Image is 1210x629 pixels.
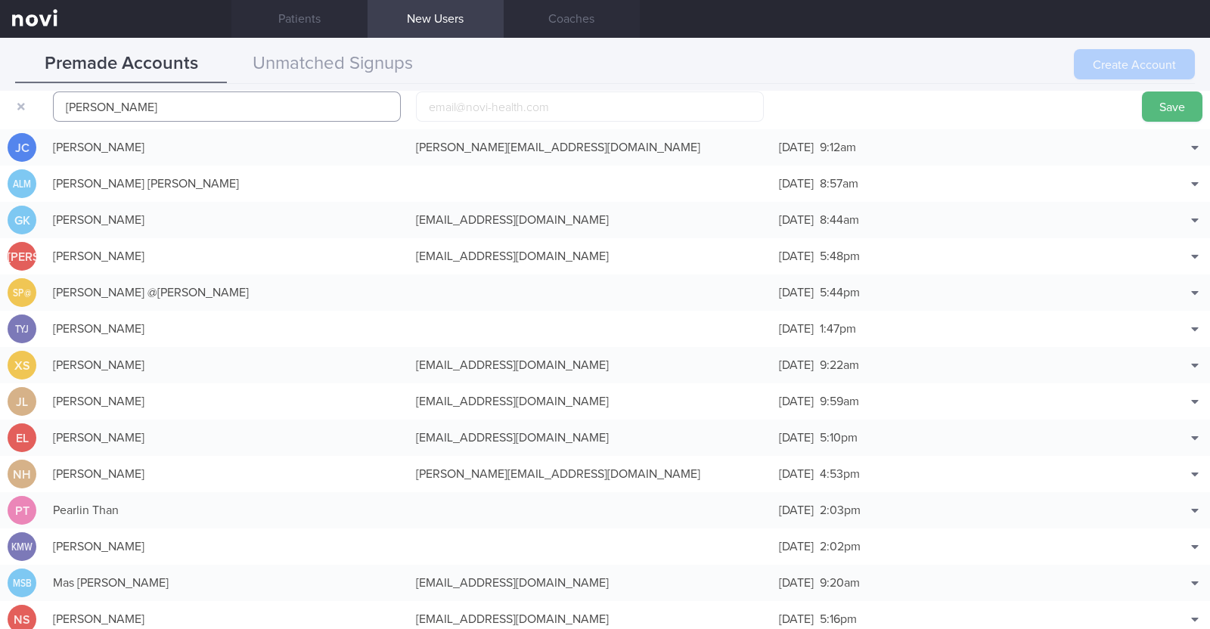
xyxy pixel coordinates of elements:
[15,45,227,83] button: Premade Accounts
[45,386,408,417] div: [PERSON_NAME]
[820,504,861,516] span: 2:03pm
[45,169,408,199] div: [PERSON_NAME] [PERSON_NAME]
[408,205,771,235] div: [EMAIL_ADDRESS][DOMAIN_NAME]
[779,178,814,190] span: [DATE]
[8,460,36,489] div: NH
[408,241,771,271] div: [EMAIL_ADDRESS][DOMAIN_NAME]
[45,314,408,344] div: [PERSON_NAME]
[8,387,36,417] div: JL
[779,613,814,625] span: [DATE]
[779,359,814,371] span: [DATE]
[820,323,856,335] span: 1:47pm
[779,432,814,444] span: [DATE]
[779,468,814,480] span: [DATE]
[820,214,859,226] span: 8:44am
[8,242,36,271] div: [PERSON_NAME]
[820,250,860,262] span: 5:48pm
[10,569,34,598] div: MSB
[779,287,814,299] span: [DATE]
[8,351,36,380] div: XS
[10,532,34,562] div: KMW
[45,241,408,271] div: [PERSON_NAME]
[779,504,814,516] span: [DATE]
[45,531,408,562] div: [PERSON_NAME]
[779,395,814,407] span: [DATE]
[45,423,408,453] div: [PERSON_NAME]
[779,577,814,589] span: [DATE]
[408,386,771,417] div: [EMAIL_ADDRESS][DOMAIN_NAME]
[45,277,408,308] div: [PERSON_NAME] @[PERSON_NAME]
[408,568,771,598] div: [EMAIL_ADDRESS][DOMAIN_NAME]
[45,495,408,525] div: Pearlin Than
[45,205,408,235] div: [PERSON_NAME]
[10,278,34,308] div: SP@
[820,468,860,480] span: 4:53pm
[416,91,764,122] input: email@novi-health.com
[779,541,814,553] span: [DATE]
[779,141,814,153] span: [DATE]
[45,459,408,489] div: [PERSON_NAME]
[820,359,859,371] span: 9:22am
[820,541,861,553] span: 2:02pm
[45,350,408,380] div: [PERSON_NAME]
[10,314,34,344] div: TYJ
[820,613,857,625] span: 5:16pm
[779,250,814,262] span: [DATE]
[820,577,860,589] span: 9:20am
[8,133,36,163] div: JC
[45,132,408,163] div: [PERSON_NAME]
[408,423,771,453] div: [EMAIL_ADDRESS][DOMAIN_NAME]
[8,496,36,525] div: PT
[408,350,771,380] div: [EMAIL_ADDRESS][DOMAIN_NAME]
[8,206,36,235] div: GK
[820,395,859,407] span: 9:59am
[408,132,771,163] div: [PERSON_NAME][EMAIL_ADDRESS][DOMAIN_NAME]
[8,423,36,453] div: EL
[820,432,858,444] span: 5:10pm
[820,141,856,153] span: 9:12am
[820,287,860,299] span: 5:44pm
[779,323,814,335] span: [DATE]
[820,178,858,190] span: 8:57am
[779,214,814,226] span: [DATE]
[227,45,439,83] button: Unmatched Signups
[10,169,34,199] div: ALM
[1142,91,1202,122] button: Save
[53,91,401,122] input: John Doe
[408,459,771,489] div: [PERSON_NAME][EMAIL_ADDRESS][DOMAIN_NAME]
[45,568,408,598] div: Mas [PERSON_NAME]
